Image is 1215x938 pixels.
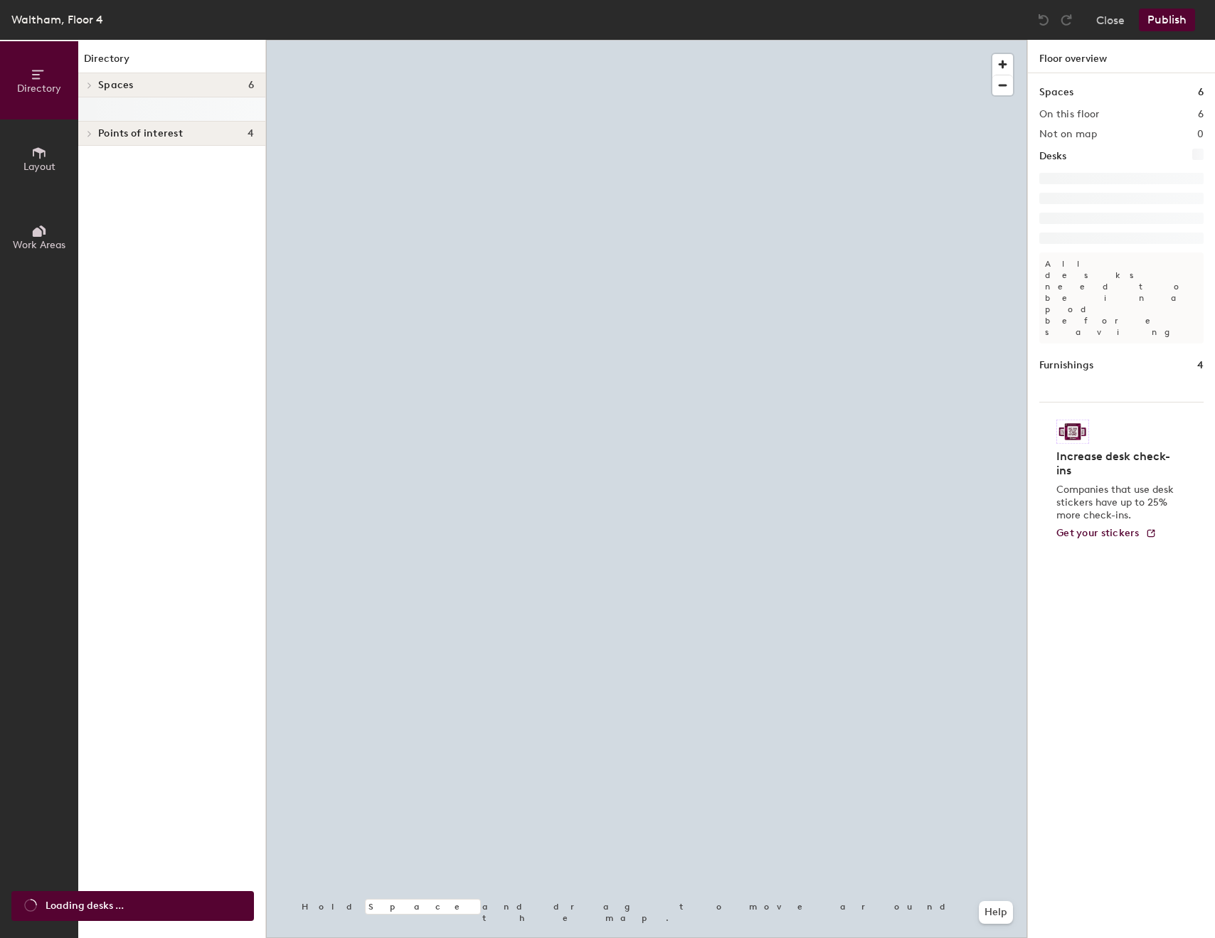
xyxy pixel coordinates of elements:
[1198,109,1204,120] h2: 6
[1039,109,1100,120] h2: On this floor
[1039,149,1066,164] h1: Desks
[1028,40,1215,73] h1: Floor overview
[1039,252,1204,343] p: All desks need to be in a pod before saving
[1039,358,1093,373] h1: Furnishings
[1056,528,1157,540] a: Get your stickers
[11,11,103,28] div: Waltham, Floor 4
[1056,420,1089,444] img: Sticker logo
[13,239,65,251] span: Work Areas
[1036,13,1051,27] img: Undo
[248,128,254,139] span: 4
[1096,9,1125,31] button: Close
[1056,484,1178,522] p: Companies that use desk stickers have up to 25% more check-ins.
[78,51,265,73] h1: Directory
[979,901,1013,924] button: Help
[1198,85,1204,100] h1: 6
[1197,358,1204,373] h1: 4
[248,80,254,91] span: 6
[46,898,124,914] span: Loading desks ...
[1197,129,1204,140] h2: 0
[23,161,55,173] span: Layout
[98,128,183,139] span: Points of interest
[1056,527,1140,539] span: Get your stickers
[1039,129,1097,140] h2: Not on map
[17,82,61,95] span: Directory
[1056,449,1178,478] h4: Increase desk check-ins
[1059,13,1073,27] img: Redo
[1139,9,1195,31] button: Publish
[1039,85,1073,100] h1: Spaces
[98,80,134,91] span: Spaces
